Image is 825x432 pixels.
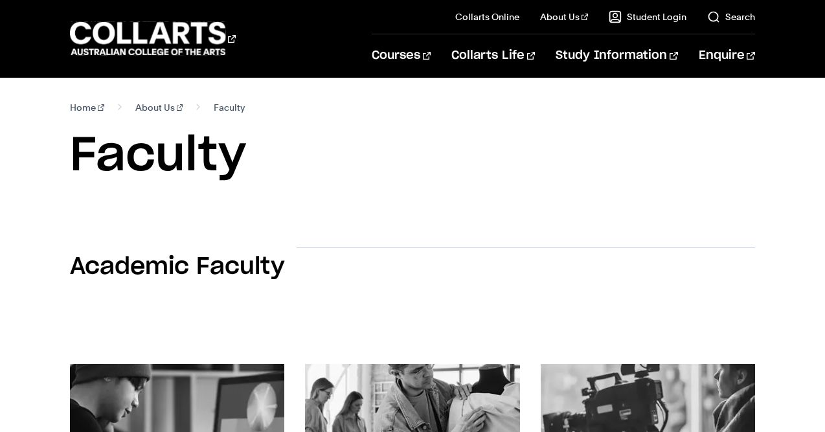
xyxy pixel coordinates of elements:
h1: Faculty [70,127,754,185]
span: Faculty [214,98,245,117]
a: Collarts Online [455,10,519,23]
a: Home [70,98,104,117]
div: Go to homepage [70,20,236,57]
a: Student Login [609,10,686,23]
a: Collarts Life [451,34,535,77]
a: About Us [135,98,183,117]
a: About Us [540,10,588,23]
a: Search [707,10,755,23]
a: Courses [372,34,431,77]
a: Enquire [699,34,755,77]
h2: Academic Faculty [70,253,284,281]
a: Study Information [556,34,677,77]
